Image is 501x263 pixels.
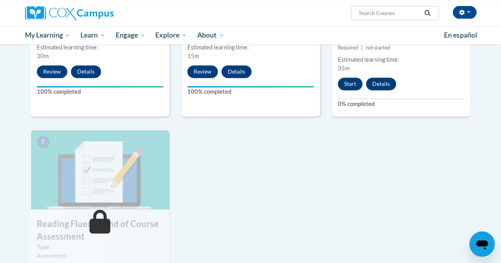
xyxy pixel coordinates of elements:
[453,6,476,19] button: Account Settings
[25,6,168,20] a: Cox Campus
[361,45,363,51] span: |
[80,30,105,40] span: Learn
[71,65,101,78] button: Details
[155,30,187,40] span: Explore
[150,26,192,44] a: Explore
[338,78,362,90] button: Start
[421,8,433,18] button: Search
[338,45,358,51] span: Required
[31,130,170,209] img: Course Image
[197,30,224,40] span: About
[37,242,164,251] label: Type
[358,8,421,18] input: Search Courses
[469,231,495,257] iframe: Button to launch messaging window
[439,27,482,44] a: En español
[37,65,67,78] button: Review
[187,53,199,59] span: 15m
[338,65,350,72] span: 35m
[338,55,465,64] div: Estimated learning time:
[37,86,164,87] div: Your progress
[338,100,465,108] label: 0% completed
[37,251,164,260] div: Assessment
[31,218,170,242] h3: Reading Fluency End of Course Assessment
[110,26,150,44] a: Engage
[37,136,50,148] span: 7
[221,65,251,78] button: Details
[20,26,76,44] a: My Learning
[19,26,482,44] div: Main menu
[187,43,314,52] div: Estimated learning time:
[444,31,477,39] span: En español
[187,87,314,96] label: 100% completed
[366,45,390,51] span: not started
[116,30,145,40] span: Engage
[37,43,164,52] div: Estimated learning time:
[75,26,110,44] a: Learn
[25,30,70,40] span: My Learning
[37,87,164,96] label: 100% completed
[187,65,218,78] button: Review
[25,6,114,20] img: Cox Campus
[366,78,396,90] button: Details
[187,86,314,87] div: Your progress
[192,26,229,44] a: About
[37,53,49,59] span: 30m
